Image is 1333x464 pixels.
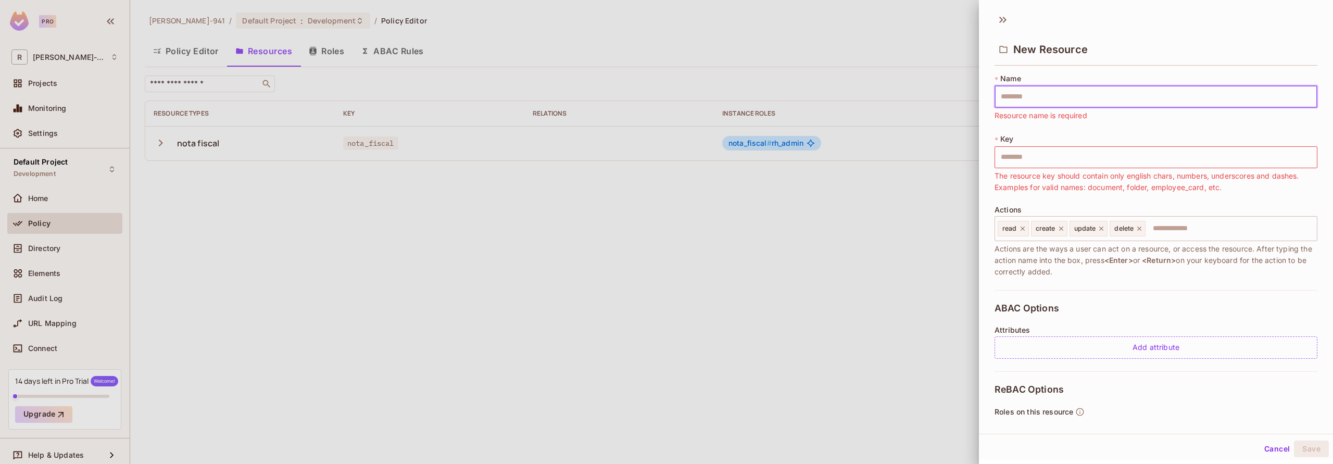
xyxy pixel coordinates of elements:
[995,110,1087,121] span: Resource name is required
[1000,135,1013,143] span: Key
[995,243,1317,278] span: Actions are the ways a user can act on a resource, or access the resource. After typing the actio...
[998,221,1029,236] div: read
[995,170,1317,193] span: The resource key should contain only english chars, numbers, underscores and dashes. Examples for...
[1070,221,1108,236] div: update
[1031,221,1067,236] div: create
[995,408,1073,416] span: Roles on this resource
[995,384,1064,395] span: ReBAC Options
[1104,256,1133,265] span: <Enter>
[995,303,1059,313] span: ABAC Options
[995,206,1022,214] span: Actions
[1074,224,1096,233] span: update
[995,326,1030,334] span: Attributes
[1294,441,1329,457] button: Save
[1110,221,1146,236] div: delete
[1036,224,1055,233] span: create
[1114,224,1134,233] span: delete
[1260,441,1294,457] button: Cancel
[1142,256,1176,265] span: <Return>
[1002,224,1017,233] span: read
[1000,74,1021,83] span: Name
[1013,43,1088,56] span: New Resource
[995,336,1317,359] div: Add attribute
